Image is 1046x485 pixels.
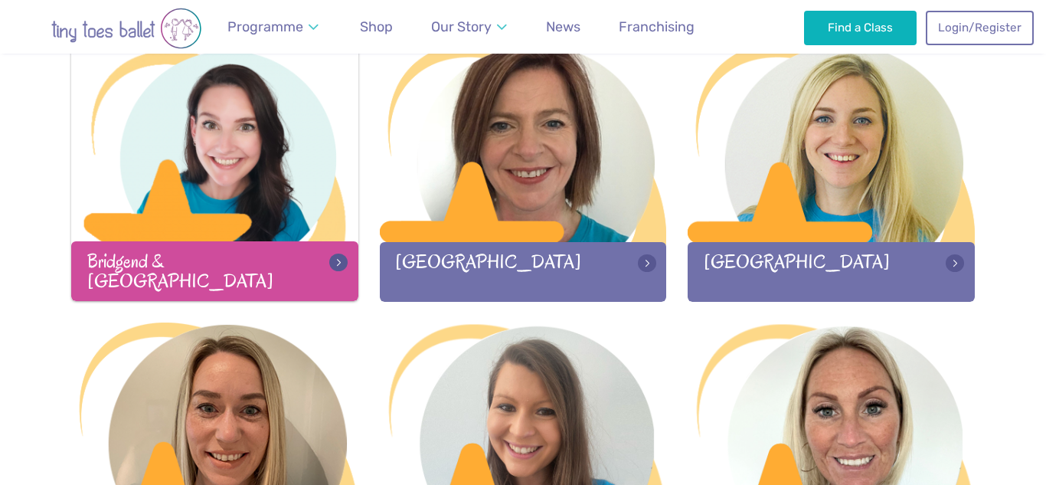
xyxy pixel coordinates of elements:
[431,18,492,34] span: Our Story
[612,10,701,44] a: Franchising
[539,10,587,44] a: News
[926,11,1033,44] a: Login/Register
[71,42,358,300] a: Bridgend & [GEOGRAPHIC_DATA]
[227,18,303,34] span: Programme
[619,18,695,34] span: Franchising
[546,18,580,34] span: News
[71,241,358,300] div: Bridgend & [GEOGRAPHIC_DATA]
[804,11,917,44] a: Find a Class
[360,18,393,34] span: Shop
[221,10,326,44] a: Programme
[424,10,515,44] a: Our Story
[19,8,234,49] img: tiny toes ballet
[380,43,667,301] a: [GEOGRAPHIC_DATA]
[688,43,975,301] a: [GEOGRAPHIC_DATA]
[688,242,975,301] div: [GEOGRAPHIC_DATA]
[353,10,400,44] a: Shop
[380,242,667,301] div: [GEOGRAPHIC_DATA]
